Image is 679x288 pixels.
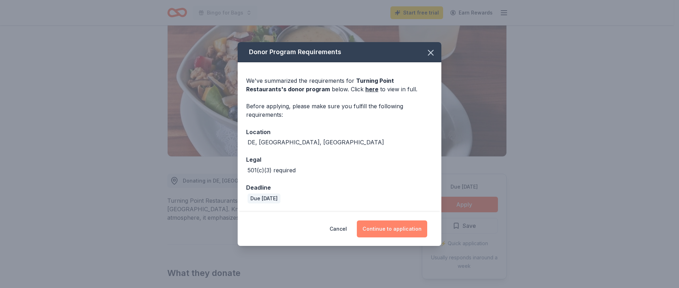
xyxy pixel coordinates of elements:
div: We've summarized the requirements for below. Click to view in full. [246,76,433,93]
div: Legal [246,155,433,164]
div: Due [DATE] [248,194,280,203]
div: DE, [GEOGRAPHIC_DATA], [GEOGRAPHIC_DATA] [248,138,384,146]
div: 501(c)(3) required [248,166,296,174]
div: Donor Program Requirements [238,42,441,62]
button: Continue to application [357,220,427,237]
div: Before applying, please make sure you fulfill the following requirements: [246,102,433,119]
div: Deadline [246,183,433,192]
button: Cancel [330,220,347,237]
div: Location [246,127,433,137]
a: here [365,85,378,93]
